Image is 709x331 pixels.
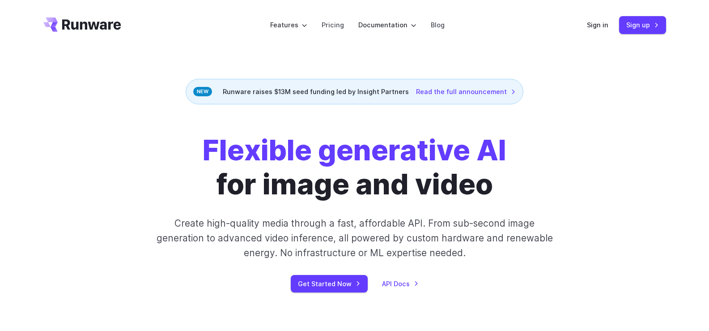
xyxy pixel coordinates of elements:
[186,79,523,104] div: Runware raises $13M seed funding led by Insight Partners
[291,275,368,292] a: Get Started Now
[203,133,506,167] strong: Flexible generative AI
[203,133,506,202] h1: for image and video
[43,17,121,32] a: Go to /
[358,20,416,30] label: Documentation
[416,86,516,97] a: Read the full announcement
[382,279,419,289] a: API Docs
[431,20,445,30] a: Blog
[155,216,554,261] p: Create high-quality media through a fast, affordable API. From sub-second image generation to adv...
[270,20,307,30] label: Features
[587,20,608,30] a: Sign in
[322,20,344,30] a: Pricing
[619,16,666,34] a: Sign up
